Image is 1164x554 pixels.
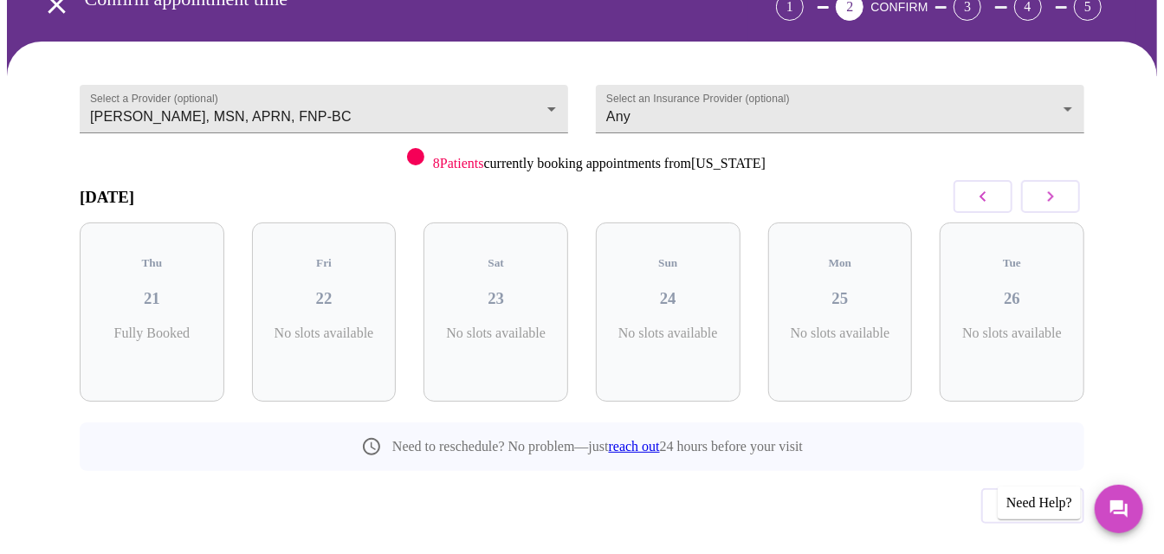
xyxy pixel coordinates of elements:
[94,256,210,270] h5: Thu
[596,85,1084,133] div: Any
[609,439,660,454] a: reach out
[437,325,554,341] p: No slots available
[266,289,383,308] h3: 22
[610,256,727,270] h5: Sun
[1095,485,1143,533] button: Messages
[981,488,1084,523] button: Previous
[266,256,383,270] h5: Fri
[80,188,134,207] h3: [DATE]
[94,325,210,341] p: Fully Booked
[437,289,554,308] h3: 23
[433,156,766,171] p: currently booking appointments from [US_STATE]
[782,289,899,308] h3: 25
[392,439,803,454] p: Need to reschedule? No problem—just 24 hours before your visit
[94,289,210,308] h3: 21
[954,289,1070,308] h3: 26
[954,256,1070,270] h5: Tue
[610,325,727,341] p: No slots available
[782,256,899,270] h5: Mon
[433,156,484,171] span: 8 Patients
[80,85,568,133] div: [PERSON_NAME], MSN, APRN, FNP-BC
[266,325,383,341] p: No slots available
[610,289,727,308] h3: 24
[782,325,899,341] p: No slots available
[437,256,554,270] h5: Sat
[998,486,1081,519] div: Need Help?
[954,325,1070,341] p: No slots available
